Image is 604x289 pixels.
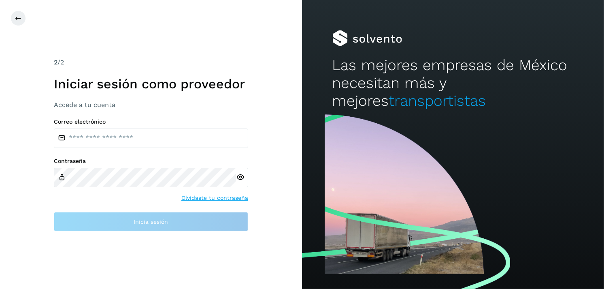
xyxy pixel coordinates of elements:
[54,58,57,66] span: 2
[54,212,248,231] button: Inicia sesión
[54,158,248,165] label: Contraseña
[54,118,248,125] label: Correo electrónico
[54,58,248,67] div: /2
[332,56,574,110] h2: Las mejores empresas de México necesitan más y mejores
[181,194,248,202] a: Olvidaste tu contraseña
[54,101,248,109] h3: Accede a tu cuenta
[134,219,168,225] span: Inicia sesión
[389,92,486,109] span: transportistas
[54,76,248,92] h1: Iniciar sesión como proveedor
